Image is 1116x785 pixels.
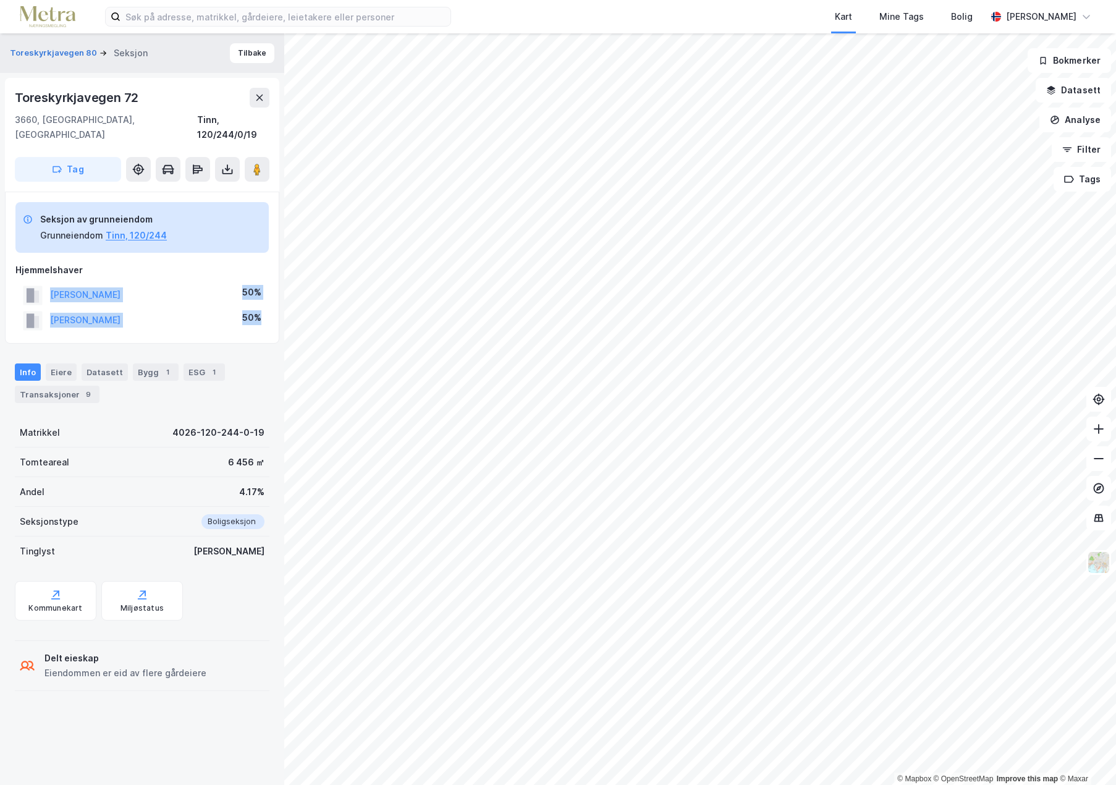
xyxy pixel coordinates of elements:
[44,666,206,681] div: Eiendommen er eid av flere gårdeiere
[1054,726,1116,785] iframe: Chat Widget
[997,774,1058,783] a: Improve this map
[120,603,164,613] div: Miljøstatus
[951,9,973,24] div: Bolig
[20,455,69,470] div: Tomteareal
[1087,551,1110,574] img: Z
[120,7,450,26] input: Søk på adresse, matrikkel, gårdeiere, leietakere eller personer
[1054,726,1116,785] div: Kontrollprogram for chat
[15,386,99,403] div: Transaksjoner
[1028,48,1111,73] button: Bokmerker
[133,363,179,381] div: Bygg
[879,9,924,24] div: Mine Tags
[20,6,75,28] img: metra-logo.256734c3b2bbffee19d4.png
[15,157,121,182] button: Tag
[897,774,931,783] a: Mapbox
[172,425,264,440] div: 4026-120-244-0-19
[15,112,197,142] div: 3660, [GEOGRAPHIC_DATA], [GEOGRAPHIC_DATA]
[193,544,264,559] div: [PERSON_NAME]
[82,363,128,381] div: Datasett
[106,228,167,243] button: Tinn, 120/244
[15,263,269,278] div: Hjemmelshaver
[40,228,103,243] div: Grunneiendom
[28,603,82,613] div: Kommunekart
[10,47,99,59] button: Toreskyrkjavegen 80
[197,112,269,142] div: Tinn, 120/244/0/19
[1052,137,1111,162] button: Filter
[20,485,44,499] div: Andel
[242,285,261,300] div: 50%
[161,366,174,378] div: 1
[184,363,225,381] div: ESG
[46,363,77,381] div: Eiere
[15,88,141,108] div: Toreskyrkjavegen 72
[15,363,41,381] div: Info
[20,544,55,559] div: Tinglyst
[835,9,852,24] div: Kart
[44,651,206,666] div: Delt eieskap
[114,46,148,61] div: Seksjon
[1006,9,1076,24] div: [PERSON_NAME]
[242,310,261,325] div: 50%
[934,774,994,783] a: OpenStreetMap
[208,366,220,378] div: 1
[40,212,167,227] div: Seksjon av grunneiendom
[228,455,264,470] div: 6 456 ㎡
[1036,78,1111,103] button: Datasett
[82,388,95,401] div: 9
[20,425,60,440] div: Matrikkel
[230,43,274,63] button: Tilbake
[1054,167,1111,192] button: Tags
[239,485,264,499] div: 4.17%
[1039,108,1111,132] button: Analyse
[20,514,78,529] div: Seksjonstype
